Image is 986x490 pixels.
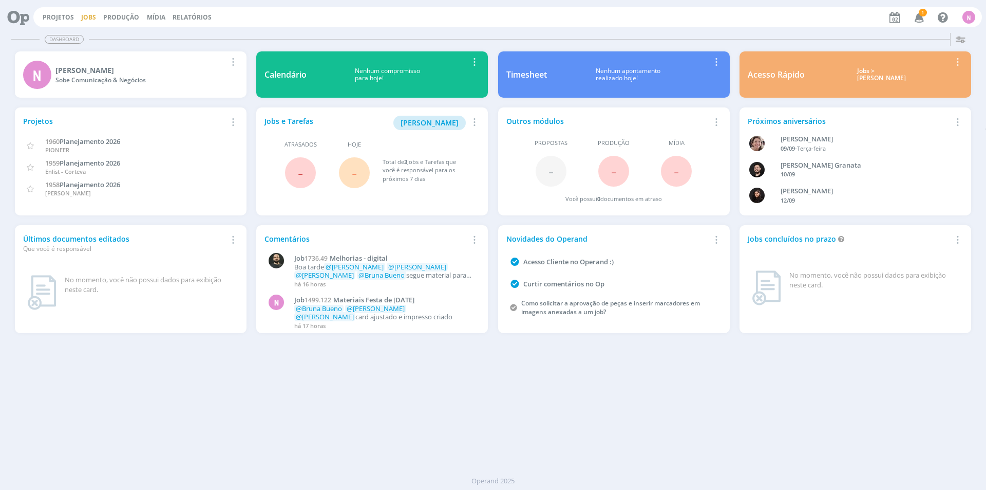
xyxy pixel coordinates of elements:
[347,304,405,313] span: @[PERSON_NAME]
[285,140,317,149] span: Atrasados
[60,158,120,168] span: Planejamento 2026
[781,170,795,178] span: 10/09
[611,160,616,182] span: -
[749,188,765,203] img: L
[169,13,215,22] button: Relatórios
[45,179,120,189] a: 1958Planejamento 2026
[45,158,60,168] span: 1959
[60,180,120,189] span: Planejamento 2026
[173,13,212,22] a: Relatórios
[40,13,77,22] button: Projetos
[294,296,474,304] a: Job1499.122Materiais Festa de [DATE]
[264,116,468,130] div: Jobs e Tarefas
[296,312,354,321] span: @[PERSON_NAME]
[296,270,354,280] span: @[PERSON_NAME]
[45,146,69,154] span: PIONEER
[45,158,120,168] a: 1959Planejamento 2026
[597,195,600,203] span: 0
[748,233,951,244] div: Jobs concluídos no prazo
[100,13,142,22] button: Produção
[797,144,826,152] span: Terça-feira
[294,280,326,288] span: há 16 horas
[147,13,165,22] a: Mídia
[264,233,468,244] div: Comentários
[812,67,951,82] div: Jobs > [PERSON_NAME]
[789,270,959,291] div: No momento, você não possui dados para exibição neste card.
[506,116,710,126] div: Outros módulos
[23,116,226,126] div: Projetos
[294,305,474,321] p: card ajustado e impresso criado
[962,11,975,24] div: N
[326,262,384,271] span: @[PERSON_NAME]
[749,136,765,151] img: A
[23,61,51,89] div: N
[352,161,357,184] span: -
[23,244,226,253] div: Que você é responsável
[962,8,976,26] button: N
[506,233,710,244] div: Novidades do Operand
[45,136,120,146] a: 1960Planejamento 2026
[45,189,91,197] span: [PERSON_NAME]
[404,158,407,166] span: 3
[81,13,96,22] a: Jobs
[65,275,234,295] div: No momento, você não possui dados para exibição neste card.
[752,270,781,305] img: dashboard_not_found.png
[781,134,947,144] div: Aline Beatriz Jackisch
[305,254,328,263] span: 1736.49
[498,51,730,98] a: TimesheetNenhum apontamentorealizado hoje!
[43,13,74,22] a: Projetos
[388,262,446,271] span: @[PERSON_NAME]
[333,295,414,304] span: Materiais Festa de Natal 2025
[264,68,307,81] div: Calendário
[781,186,947,196] div: Luana da Silva de Andrade
[565,195,662,204] div: Você possui documentos em atraso
[45,35,84,44] span: Dashboard
[269,253,284,268] img: P
[55,76,226,85] div: Sobe Comunicação & Negócios
[383,158,470,184] div: Total de Jobs e Tarefas que você é responsável para os próximos 7 dias
[748,68,805,81] div: Acesso Rápido
[27,275,56,310] img: dashboard_not_found.png
[393,116,466,130] button: [PERSON_NAME]
[45,137,60,146] span: 1960
[305,296,331,304] span: 1499.122
[294,263,474,279] p: Boa tarde segue material para view
[535,139,567,148] span: Propostas
[60,137,120,146] span: Planejamento 2026
[401,118,459,128] span: [PERSON_NAME]
[298,161,303,184] span: -
[781,196,795,204] span: 12/09
[781,160,947,171] div: Bruno Corralo Granata
[523,257,614,266] a: Acesso Cliente no Operand :)
[294,322,326,330] span: há 17 horas
[144,13,168,22] button: Mídia
[307,67,468,82] div: Nenhum compromisso para hoje!
[749,162,765,177] img: B
[748,116,951,126] div: Próximos aniversários
[55,65,226,76] div: Nathan Grellet
[15,51,246,98] a: N[PERSON_NAME]Sobe Comunicação & Negócios
[45,180,60,189] span: 1958
[521,299,700,316] a: Como solicitar a aprovação de peças e inserir marcadores em imagens anexadas a um job?
[674,160,679,182] span: -
[781,144,795,152] span: 09/09
[781,144,947,153] div: -
[23,233,226,253] div: Últimos documentos editados
[296,304,342,313] span: @Bruna Bueno
[393,117,466,127] a: [PERSON_NAME]
[330,253,388,263] span: Melhorias - digital
[269,295,284,310] div: N
[506,68,547,81] div: Timesheet
[598,139,630,148] span: Produção
[78,13,99,22] button: Jobs
[523,279,604,288] a: Curtir comentários no Op
[547,67,710,82] div: Nenhum apontamento realizado hoje!
[919,9,927,16] span: 1
[908,8,929,27] button: 1
[348,140,361,149] span: Hoje
[294,255,474,263] a: Job1736.49Melhorias - digital
[669,139,685,148] span: Mídia
[358,270,405,280] span: @Bruna Bueno
[548,160,554,182] span: -
[103,13,139,22] a: Produção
